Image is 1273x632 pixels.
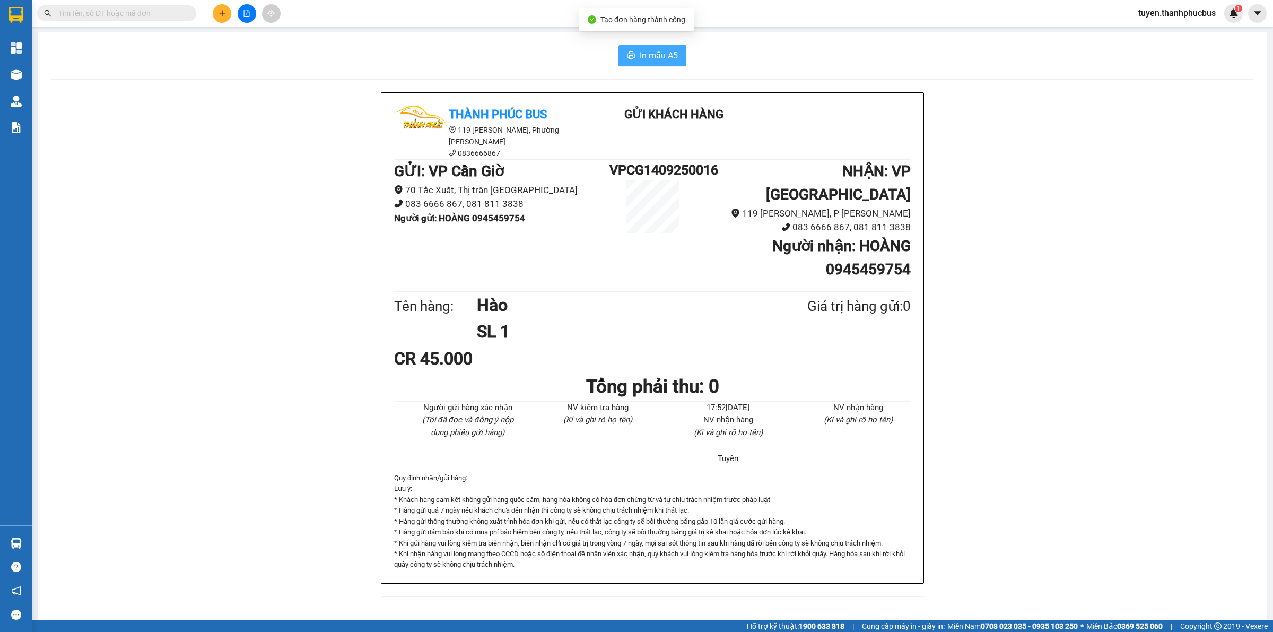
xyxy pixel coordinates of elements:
strong: 0369 525 060 [1117,622,1163,630]
span: aim [267,10,275,17]
span: caret-down [1253,8,1262,18]
b: GỬI : VP Cần Giờ [394,162,504,180]
li: NV nhận hàng [676,414,781,427]
span: phone [781,222,790,231]
li: 083 6666 867, 081 811 3838 [394,197,609,211]
img: warehouse-icon [11,96,22,107]
img: icon-new-feature [1229,8,1239,18]
span: | [852,620,854,632]
button: printerIn mẫu A5 [618,45,686,66]
img: warehouse-icon [11,69,22,80]
span: 1 [1236,5,1240,12]
img: solution-icon [11,122,22,133]
span: search [44,10,51,17]
p: * Hàng gửi thông thường không xuất trình hóa đơn khi gửi, nếu có thất lạc công ty sẽ bồi thường b... [394,516,911,527]
strong: 0708 023 035 - 0935 103 250 [981,622,1078,630]
span: copyright [1214,622,1222,630]
button: aim [262,4,281,23]
li: Tuyền [676,453,781,465]
span: message [11,610,21,620]
div: CR 45.000 [394,345,564,372]
div: Quy định nhận/gửi hàng : [394,473,911,570]
button: plus [213,4,231,23]
div: Tên hàng: [394,296,477,317]
i: (Kí và ghi rõ họ tên) [694,428,763,437]
b: Thành Phúc Bus [449,108,547,121]
p: * Hàng gửi quá 7 ngày nếu khách chưa đến nhận thì công ty sẽ không chịu trách nhiệm khi thất lạc. [394,505,911,516]
p: * Hàng gửi đảm bảo khi có mua phí bảo hiểm bên công ty, nếu thất lạc, công ty sẽ bồi thường bằng ... [394,527,911,538]
span: Tạo đơn hàng thành công [600,15,685,24]
li: 0836666867 [394,148,585,159]
span: Cung cấp máy in - giấy in: [862,620,945,632]
h1: VPCG1409250016 [609,160,695,180]
div: Giá trị hàng gửi: 0 [756,296,911,317]
h1: Tổng phải thu: 0 [394,372,911,401]
span: plus [219,10,226,17]
img: warehouse-icon [11,538,22,549]
li: 119 [PERSON_NAME], P [PERSON_NAME] [695,206,911,221]
h1: SL 1 [477,318,756,345]
li: NV kiểm tra hàng [546,402,651,414]
li: 17:52[DATE] [676,402,781,414]
p: * Khi nhận hàng vui lòng mang theo CCCD hoặc số điện thoại để nhân viên xác nhận, quý khách vui l... [394,549,911,570]
span: phone [449,149,456,157]
li: Người gửi hàng xác nhận [415,402,520,414]
img: dashboard-icon [11,42,22,54]
span: | [1171,620,1172,632]
span: Miền Nam [947,620,1078,632]
span: tuyen.thanhphucbus [1130,6,1224,20]
span: Hỗ trợ kỹ thuật: [747,620,844,632]
button: caret-down [1248,4,1267,23]
b: Người nhận : HOÀNG 0945459754 [772,237,911,278]
span: environment [394,185,403,194]
span: environment [731,209,740,218]
i: (Kí và ghi rõ họ tên) [563,415,632,425]
h1: Hào [477,292,756,318]
p: Lưu ý: [394,483,911,494]
b: Gửi khách hàng [624,108,723,121]
li: 70 Tắc Xuất, Thị trấn [GEOGRAPHIC_DATA] [394,183,609,197]
span: phone [394,199,403,208]
li: 119 [PERSON_NAME], Phường [PERSON_NAME] [394,124,585,148]
button: file-add [238,4,256,23]
span: printer [627,51,635,61]
span: Miền Bắc [1086,620,1163,632]
span: notification [11,586,21,596]
span: ⚪️ [1080,624,1084,628]
img: logo-vxr [9,7,23,23]
li: 083 6666 867, 081 811 3838 [695,220,911,235]
span: check-circle [588,15,596,24]
input: Tìm tên, số ĐT hoặc mã đơn [58,7,184,19]
p: * Khi gửi hàng vui lòng kiểm tra biên nhận, biên nhận chỉ có giá trị trong vòng 7 ngày, mọi sai s... [394,538,911,549]
span: question-circle [11,562,21,572]
b: NHẬN : VP [GEOGRAPHIC_DATA] [766,162,911,203]
b: Người gửi : HOÀNG 0945459754 [394,213,525,223]
span: file-add [243,10,250,17]
span: environment [449,126,456,133]
li: NV nhận hàng [806,402,911,414]
i: (Kí và ghi rõ họ tên) [824,415,893,425]
img: logo.jpg [394,106,447,159]
sup: 1 [1235,5,1242,12]
span: In mẫu A5 [640,49,678,62]
strong: 1900 633 818 [799,622,844,630]
p: * Khách hàng cam kết không gửi hàng quốc cấm, hàng hóa không có hóa đơn chứng từ và tự chịu trách... [394,495,911,505]
i: (Tôi đã đọc và đồng ý nộp dung phiếu gửi hàng) [422,415,513,437]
